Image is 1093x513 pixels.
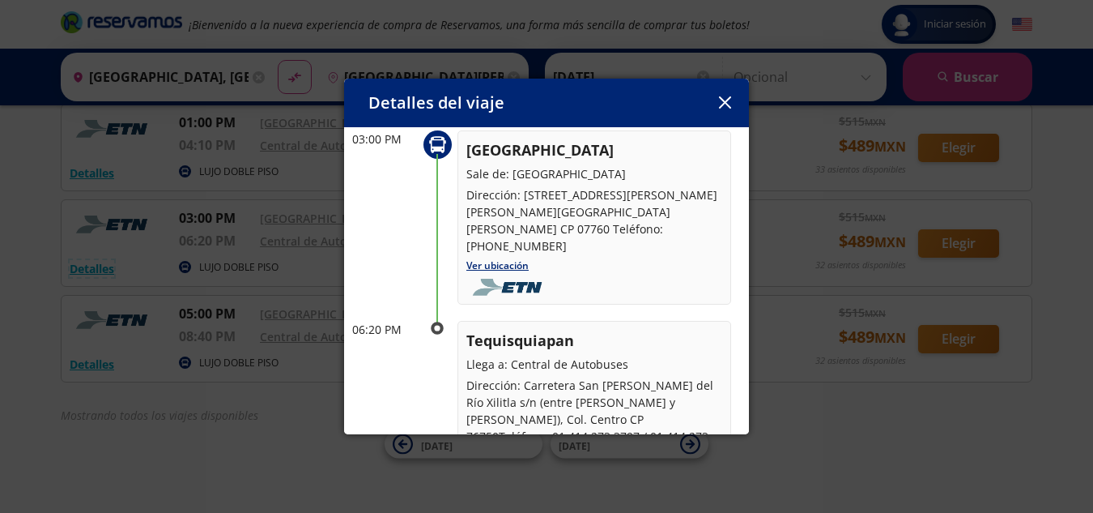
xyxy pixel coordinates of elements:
img: foobar2.png [466,279,553,297]
p: [GEOGRAPHIC_DATA] [466,139,722,161]
p: Sale de: [GEOGRAPHIC_DATA] [466,165,722,182]
p: Tequisquiapan [466,330,722,352]
p: Detalles del viaje [368,91,504,115]
p: Dirección: Carretera San [PERSON_NAME] del Río Xilitla s/n (entre [PERSON_NAME] y [PERSON_NAME]),... [466,377,722,462]
a: Ver ubicación [466,259,529,272]
p: 03:00 PM [352,130,417,147]
p: 06:20 PM [352,321,417,338]
p: Dirección: [STREET_ADDRESS][PERSON_NAME] [PERSON_NAME][GEOGRAPHIC_DATA][PERSON_NAME] CP 07760 Tel... [466,186,722,254]
p: Llega a: Central de Autobuses [466,356,722,373]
